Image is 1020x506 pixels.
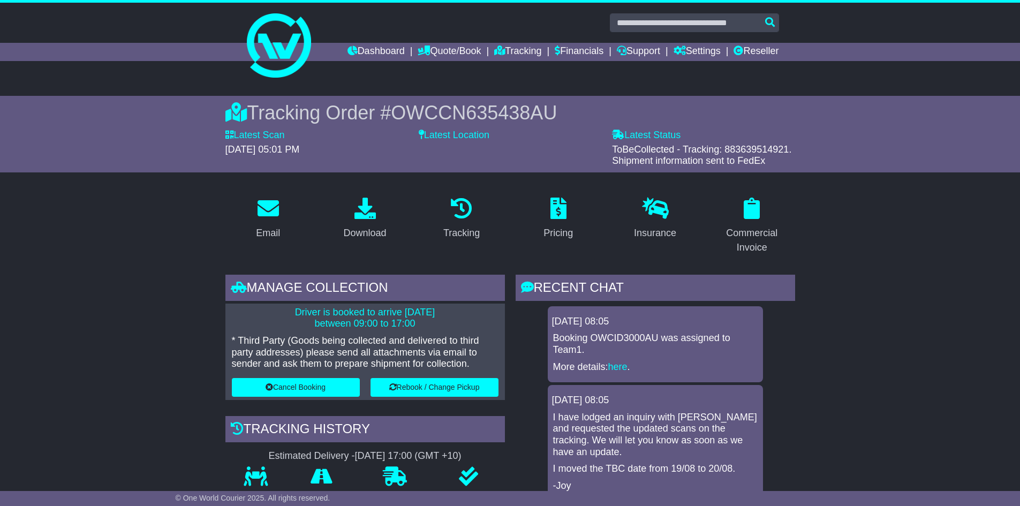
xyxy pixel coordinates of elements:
a: Download [336,194,393,244]
a: Reseller [734,43,779,61]
div: Tracking [443,226,480,240]
div: [DATE] 08:05 [552,316,759,328]
span: © One World Courier 2025. All rights reserved. [176,494,330,502]
p: -Joy [553,480,758,492]
button: Cancel Booking [232,378,360,397]
div: Tracking Order # [225,101,795,124]
div: Insurance [634,226,676,240]
p: More details: . [553,361,758,373]
a: Quote/Book [418,43,481,61]
div: Commercial Invoice [716,226,788,255]
div: Download [343,226,386,240]
label: Latest Location [419,130,489,141]
p: * Third Party (Goods being collected and delivered to third party addresses) please send all atta... [232,335,498,370]
p: Driver is booked to arrive [DATE] between 09:00 to 17:00 [232,307,498,330]
div: Email [256,226,280,240]
label: Latest Status [612,130,681,141]
a: Tracking [494,43,541,61]
a: Settings [674,43,721,61]
a: Email [249,194,287,244]
div: Tracking history [225,416,505,445]
div: [DATE] 17:00 (GMT +10) [355,450,462,462]
a: Insurance [627,194,683,244]
a: Commercial Invoice [709,194,795,259]
label: Latest Scan [225,130,285,141]
div: RECENT CHAT [516,275,795,304]
div: Manage collection [225,275,505,304]
p: I have lodged an inquiry with [PERSON_NAME] and requested the updated scans on the tracking. We w... [553,412,758,458]
a: Dashboard [347,43,405,61]
span: [DATE] 05:01 PM [225,144,300,155]
p: I moved the TBC date from 19/08 to 20/08. [553,463,758,475]
span: ToBeCollected - Tracking: 883639514921. Shipment information sent to FedEx [612,144,791,167]
button: Rebook / Change Pickup [371,378,498,397]
span: OWCCN635438AU [391,102,557,124]
div: Pricing [543,226,573,240]
a: Pricing [537,194,580,244]
a: Tracking [436,194,487,244]
p: Booking OWCID3000AU was assigned to Team1. [553,333,758,356]
div: Estimated Delivery - [225,450,505,462]
a: here [608,361,628,372]
a: Financials [555,43,603,61]
div: [DATE] 08:05 [552,395,759,406]
a: Support [617,43,660,61]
